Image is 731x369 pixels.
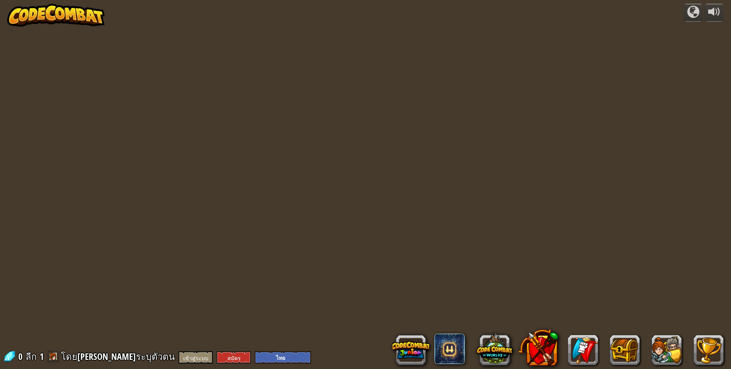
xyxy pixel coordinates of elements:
button: เข้าสู่ระบบ [179,351,213,364]
img: CodeCombat - เรียนรู้การเขียนโค้ดโดยการเล่นเกม [7,4,105,27]
button: ที่นั่น [705,4,724,22]
font: สมัคร [227,355,241,362]
button: สมัคร [217,351,251,364]
font: เข้าสู่ระบบ [183,355,208,362]
button: แคมเปญ [684,4,703,22]
font: 0 [18,350,22,363]
font: 1 [40,350,44,363]
font: โดย[PERSON_NAME]ระบุตัวตน [61,350,175,363]
font: ลีก [26,350,37,363]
